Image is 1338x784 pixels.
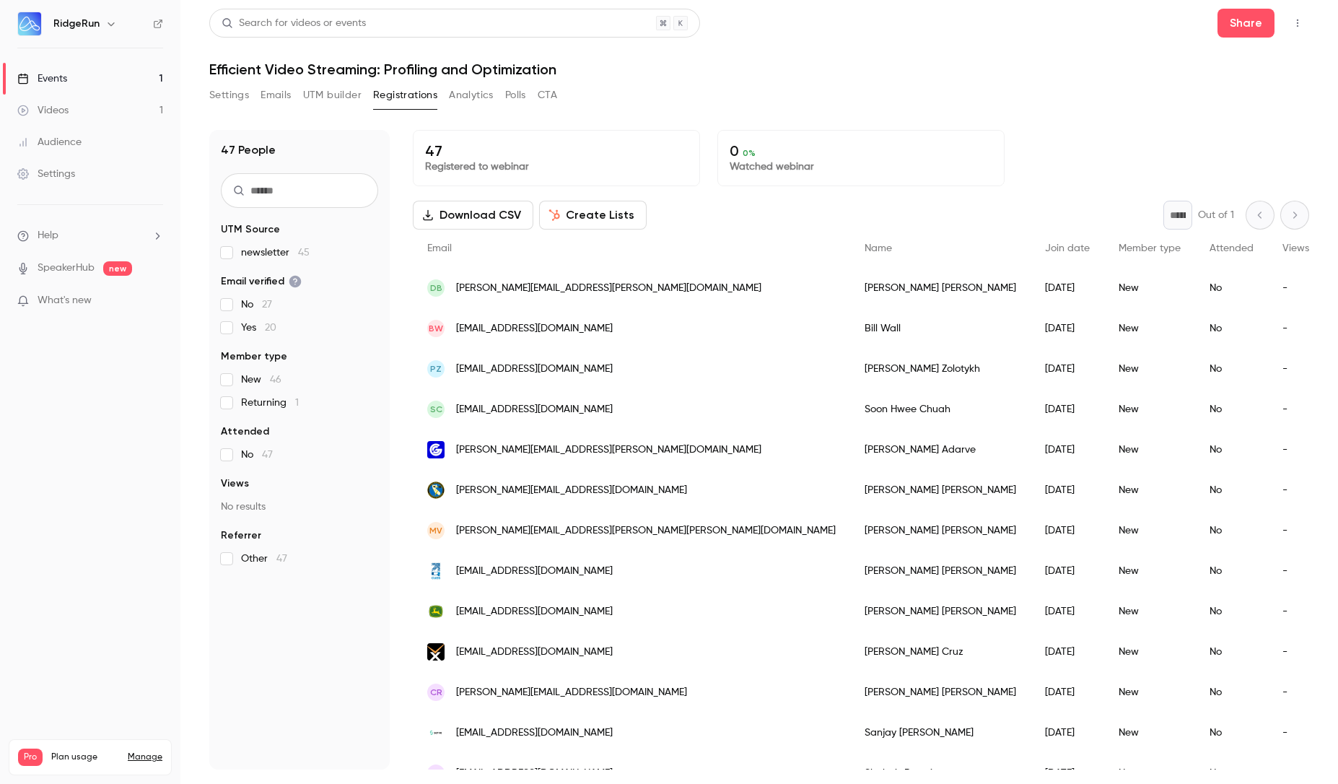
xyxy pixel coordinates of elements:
[38,293,92,308] span: What's new
[850,389,1031,430] div: Soon Hwee Chuah
[17,71,67,86] div: Events
[456,443,761,458] span: [PERSON_NAME][EMAIL_ADDRESS][PERSON_NAME][DOMAIN_NAME]
[1217,9,1274,38] button: Share
[221,500,378,514] p: No results
[128,752,162,763] a: Manage
[427,243,452,253] span: Email
[539,201,647,230] button: Create Lists
[1031,510,1104,551] div: [DATE]
[1031,430,1104,470] div: [DATE]
[1104,551,1195,591] div: New
[262,450,273,460] span: 47
[430,767,442,780] span: SB
[51,752,119,763] span: Plan usage
[1104,713,1195,753] div: New
[373,84,437,107] button: Registrations
[456,604,613,619] span: [EMAIL_ADDRESS][DOMAIN_NAME]
[456,766,613,781] span: [EMAIL_ADDRESS][DOMAIN_NAME]
[221,141,276,159] h1: 47 People
[18,12,41,35] img: RidgeRun
[241,448,273,462] span: No
[505,84,526,107] button: Polls
[1104,349,1195,389] div: New
[241,373,281,387] span: New
[850,672,1031,713] div: [PERSON_NAME] [PERSON_NAME]
[303,84,362,107] button: UTM builder
[456,726,613,741] span: [EMAIL_ADDRESS][DOMAIN_NAME]
[209,84,249,107] button: Settings
[430,282,442,295] span: DB
[1104,591,1195,632] div: New
[221,528,261,543] span: Referrer
[850,308,1031,349] div: Bill Wall
[265,323,276,333] span: 20
[850,349,1031,389] div: [PERSON_NAME] Zolotykh
[456,321,613,336] span: [EMAIL_ADDRESS][DOMAIN_NAME]
[456,564,613,579] span: [EMAIL_ADDRESS][DOMAIN_NAME]
[38,261,95,276] a: SpeakerHub
[1268,308,1324,349] div: -
[1195,308,1268,349] div: No
[456,402,613,417] span: [EMAIL_ADDRESS][DOMAIN_NAME]
[1268,713,1324,753] div: -
[1195,551,1268,591] div: No
[850,470,1031,510] div: [PERSON_NAME] [PERSON_NAME]
[261,84,291,107] button: Emails
[1104,672,1195,713] div: New
[456,645,613,660] span: [EMAIL_ADDRESS][DOMAIN_NAME]
[241,396,299,410] span: Returning
[425,160,688,174] p: Registered to webinar
[1195,470,1268,510] div: No
[730,142,992,160] p: 0
[17,228,163,243] li: help-dropdown-opener
[456,685,687,700] span: [PERSON_NAME][EMAIL_ADDRESS][DOMAIN_NAME]
[1268,551,1324,591] div: -
[146,295,163,308] iframe: Noticeable Trigger
[1282,243,1309,253] span: Views
[429,524,442,537] span: MV
[1210,243,1254,253] span: Attended
[850,713,1031,753] div: Sanjay [PERSON_NAME]
[449,84,494,107] button: Analytics
[1104,389,1195,430] div: New
[850,591,1031,632] div: [PERSON_NAME] [PERSON_NAME]
[298,248,310,258] span: 45
[1031,713,1104,753] div: [DATE]
[221,424,269,439] span: Attended
[1195,591,1268,632] div: No
[241,245,310,260] span: newsletter
[1104,268,1195,308] div: New
[1031,470,1104,510] div: [DATE]
[456,281,761,296] span: [PERSON_NAME][EMAIL_ADDRESS][PERSON_NAME][DOMAIN_NAME]
[1031,349,1104,389] div: [DATE]
[1195,672,1268,713] div: No
[429,322,443,335] span: BW
[427,724,445,741] img: serverobotics.com
[1031,591,1104,632] div: [DATE]
[17,103,69,118] div: Videos
[430,362,442,375] span: PZ
[743,148,756,158] span: 0 %
[295,398,299,408] span: 1
[221,349,287,364] span: Member type
[425,142,688,160] p: 47
[221,476,249,491] span: Views
[850,268,1031,308] div: [PERSON_NAME] [PERSON_NAME]
[1031,672,1104,713] div: [DATE]
[865,243,892,253] span: Name
[1104,430,1195,470] div: New
[430,686,442,699] span: CR
[456,362,613,377] span: [EMAIL_ADDRESS][DOMAIN_NAME]
[538,84,557,107] button: CTA
[1268,632,1324,672] div: -
[1268,268,1324,308] div: -
[427,643,445,661] img: nextologies.com
[1268,389,1324,430] div: -
[262,300,272,310] span: 27
[1198,208,1234,222] p: Out of 1
[850,430,1031,470] div: [PERSON_NAME] Adarve
[1104,470,1195,510] div: New
[222,16,366,31] div: Search for videos or events
[1031,551,1104,591] div: [DATE]
[430,403,442,416] span: SC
